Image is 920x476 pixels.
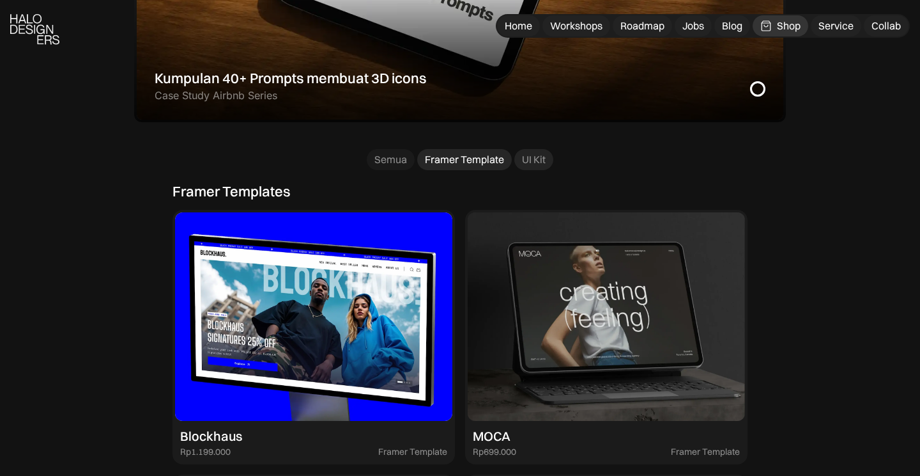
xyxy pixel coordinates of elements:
a: Home [497,15,540,36]
a: Blog [714,15,750,36]
a: MOCARp699.000Framer Template [465,210,747,464]
div: Rp699.000 [473,447,516,457]
div: Blockhaus [180,429,242,444]
a: Roadmap [613,15,672,36]
div: Service [818,19,854,33]
a: Shop [753,15,808,36]
div: Framer Templates [172,183,291,200]
div: Workshops [550,19,602,33]
a: Collab [864,15,908,36]
a: Jobs [675,15,712,36]
div: Collab [871,19,901,33]
div: UI Kit [522,153,546,166]
div: Framer Template [425,153,504,166]
a: Workshops [542,15,610,36]
a: Service [811,15,861,36]
div: Framer Template [671,447,740,457]
div: MOCA [473,429,510,444]
div: Semua [374,153,407,166]
div: Jobs [682,19,704,33]
div: Rp1.199.000 [180,447,231,457]
div: Blog [722,19,742,33]
div: Roadmap [620,19,664,33]
div: Shop [777,19,801,33]
div: Home [505,19,532,33]
div: Framer Template [378,447,447,457]
a: BlockhausRp1.199.000Framer Template [172,210,455,464]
